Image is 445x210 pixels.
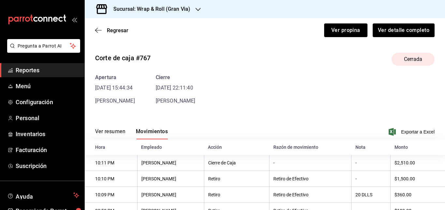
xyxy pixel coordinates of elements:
[137,155,204,171] th: [PERSON_NAME]
[400,55,426,63] span: Cerrada
[352,171,391,187] th: -
[16,161,79,170] span: Suscripción
[352,155,391,171] th: -
[107,27,128,34] span: Regresar
[16,130,79,138] span: Inventarios
[95,128,168,139] div: navigation tabs
[16,82,79,91] span: Menú
[16,146,79,154] span: Facturación
[269,187,352,203] th: Retiro de Efectivo
[16,114,79,122] span: Personal
[85,155,137,171] th: 10:11 PM
[137,171,204,187] th: [PERSON_NAME]
[391,155,445,171] th: $2,510.00
[391,171,445,187] th: $1,500.00
[391,187,445,203] th: $360.00
[95,74,135,81] div: Apertura
[352,187,391,203] th: 20 DLLS
[269,139,352,155] th: Razón de movimiento
[5,47,80,54] a: Pregunta a Parrot AI
[72,17,77,22] button: open_drawer_menu
[95,53,151,63] div: Corte de caja #767
[16,191,71,199] span: Ayuda
[16,98,79,106] span: Configuración
[352,139,391,155] th: Nota
[373,23,435,37] button: Ver detalle completo
[156,84,195,92] time: [DATE] 22:11:40
[95,128,125,139] button: Ver resumen
[95,84,135,92] time: [DATE] 15:44:34
[85,171,137,187] th: 10:10 PM
[156,74,195,81] div: Cierre
[7,39,80,53] button: Pregunta a Parrot AI
[269,171,352,187] th: Retiro de Efectivo
[137,187,204,203] th: [PERSON_NAME]
[18,43,70,49] span: Pregunta a Parrot AI
[204,187,269,203] th: Retiro
[391,139,445,155] th: Monto
[85,139,137,155] th: Hora
[95,98,135,104] span: [PERSON_NAME]
[204,139,269,155] th: Acción
[204,155,269,171] th: Cierre de Caja
[269,155,352,171] th: -
[16,66,79,75] span: Reportes
[136,128,168,139] button: Movimientos
[85,187,137,203] th: 10:09 PM
[324,23,367,37] button: Ver propina
[95,27,128,34] button: Regresar
[108,5,190,13] h3: Sucursal: Wrap & Roll (Gran Via)
[390,128,435,136] button: Exportar a Excel
[204,171,269,187] th: Retiro
[156,98,195,104] span: [PERSON_NAME]
[137,139,204,155] th: Empleado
